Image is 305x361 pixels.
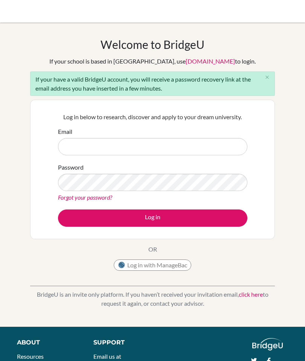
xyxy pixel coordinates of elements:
div: About [17,338,76,347]
a: click here [239,291,263,298]
button: Log in with ManageBac [114,259,191,271]
button: Log in [58,209,247,227]
a: Resources [17,353,44,360]
label: Password [58,163,84,172]
i: close [264,74,270,80]
img: logo_white@2x-f4f0deed5e89b7ecb1c2cc34c3e3d731f90f0f143d5ea2071677605dd97b5244.png [252,338,283,350]
div: If your have a valid BridgeU account, you will receive a password recovery link at the email addr... [30,71,275,96]
a: [DOMAIN_NAME] [186,58,235,65]
div: Support [93,338,146,347]
p: OR [148,245,157,254]
div: If your school is based in [GEOGRAPHIC_DATA], use to login. [49,57,256,66]
button: Close [259,72,274,83]
a: Forgot your password? [58,194,112,201]
p: BridgeU is an invite only platform. If you haven’t received your invitation email, to request it ... [30,290,275,308]
p: Log in below to research, discover and apply to your dream university. [58,112,247,121]
h1: Welcome to BridgeU [101,38,204,51]
label: Email [58,127,72,136]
